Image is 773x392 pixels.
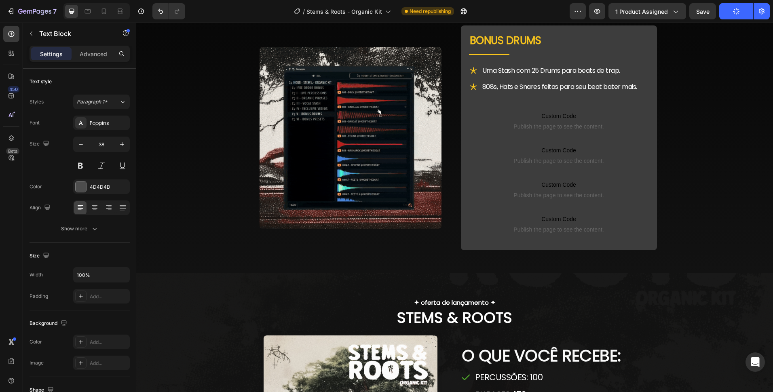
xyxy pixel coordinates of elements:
[136,23,773,392] iframe: Design area
[306,7,382,16] span: Stems & Roots - Organic Kit
[30,98,44,105] div: Styles
[61,225,99,233] div: Show more
[333,134,513,142] span: Publish the page to see the content.
[30,338,42,346] div: Color
[608,3,686,19] button: 1 product assigned
[615,7,668,16] span: 1 product assigned
[410,8,451,15] span: Need republishing
[73,95,130,109] button: Paragraph 1*
[77,98,108,105] span: Paragraph 1*
[53,6,57,16] p: 7
[40,50,63,58] p: Settings
[30,221,130,236] button: Show more
[333,169,513,177] span: Publish the page to see the content.
[30,202,52,213] div: Align
[30,359,44,367] div: Image
[303,7,305,16] span: /
[30,78,52,85] div: Text style
[152,3,185,19] div: Undo/Redo
[80,50,107,58] p: Advanced
[30,271,43,278] div: Width
[339,366,412,378] p: PHRASES: 150
[333,203,513,211] span: Publish the page to see the content.
[90,339,128,346] div: Add...
[74,268,129,282] input: Auto
[30,139,51,150] div: Size
[333,100,513,108] span: Publish the page to see the content.
[333,123,513,133] span: Custom Code
[90,293,128,300] div: Add...
[90,120,128,127] div: Poppins
[30,318,69,329] div: Background
[278,276,359,284] strong: ✦ oferta de lançamento ✦
[261,285,376,306] span: STEMS & ROOTS
[30,183,42,190] div: Color
[8,86,19,93] div: 450
[30,293,48,300] div: Padding
[333,192,513,201] span: Custom Code
[346,44,501,53] p: Uma Stash com 25 Drums para beats de trap.
[39,29,108,38] p: Text Block
[6,148,19,154] div: Beta
[3,3,60,19] button: 7
[90,360,128,367] div: Add...
[30,251,51,261] div: Size
[90,183,128,191] div: 4D4D4D
[333,157,513,167] span: Custom Code
[689,3,716,19] button: Save
[346,60,501,69] p: 808s, Hats e Snares feitas para seu beat bater mais.
[696,8,710,15] span: Save
[333,89,513,98] span: Custom Code
[339,349,412,360] p: PERCUSSÕES: 100
[746,352,765,372] div: Open Intercom Messenger
[325,322,485,344] span: O QUE VOCÊ RECEBE:
[30,119,40,126] div: Font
